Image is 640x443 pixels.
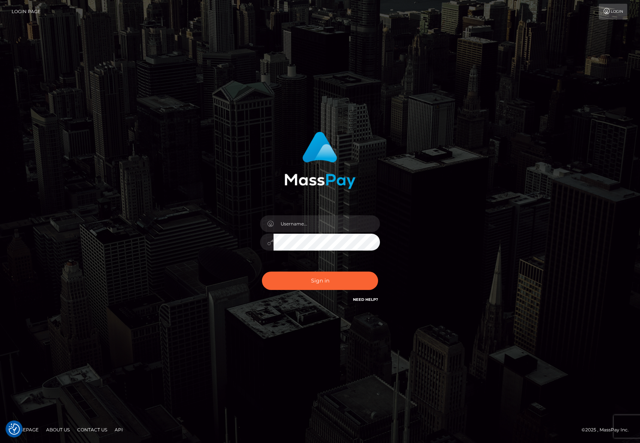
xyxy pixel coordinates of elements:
a: Homepage [8,424,42,435]
button: Sign in [262,272,378,290]
button: Consent Preferences [9,423,20,435]
input: Username... [274,215,380,232]
div: © 2025 , MassPay Inc. [582,426,634,434]
img: Revisit consent button [9,423,20,435]
a: Need Help? [353,297,378,302]
a: Contact Us [74,424,110,435]
a: Login [599,4,627,20]
img: MassPay Login [284,132,356,189]
a: API [112,424,126,435]
a: About Us [43,424,73,435]
a: Login Page [12,4,40,20]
